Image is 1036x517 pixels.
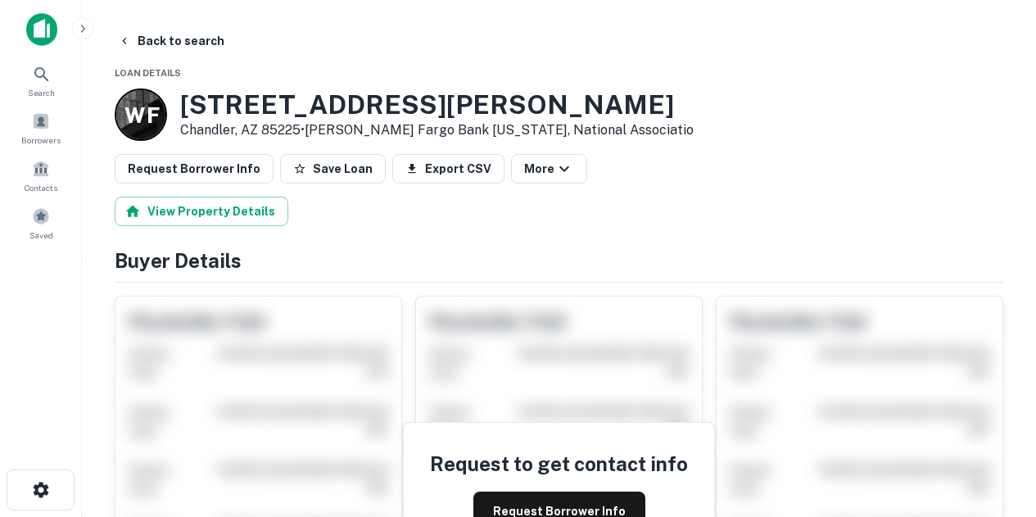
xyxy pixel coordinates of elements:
[5,58,77,102] a: Search
[5,153,77,197] a: Contacts
[115,154,274,184] button: Request Borrower Info
[124,99,158,131] p: W F
[392,154,504,184] button: Export CSV
[180,89,694,120] h3: [STREET_ADDRESS][PERSON_NAME]
[111,26,231,56] button: Back to search
[115,68,181,78] span: Loan Details
[5,201,77,245] a: Saved
[115,197,288,226] button: View Property Details
[28,86,55,99] span: Search
[511,154,587,184] button: More
[115,246,1003,275] h4: Buyer Details
[25,181,57,194] span: Contacts
[29,229,53,242] span: Saved
[280,154,386,184] button: Save Loan
[430,449,688,478] h4: Request to get contact info
[26,13,57,46] img: capitalize-icon.png
[305,122,694,138] a: [PERSON_NAME] Fargo Bank [US_STATE], National Associatio
[180,120,694,140] p: Chandler, AZ 85225 •
[5,106,77,150] a: Borrowers
[21,134,61,147] span: Borrowers
[954,386,1036,465] iframe: Chat Widget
